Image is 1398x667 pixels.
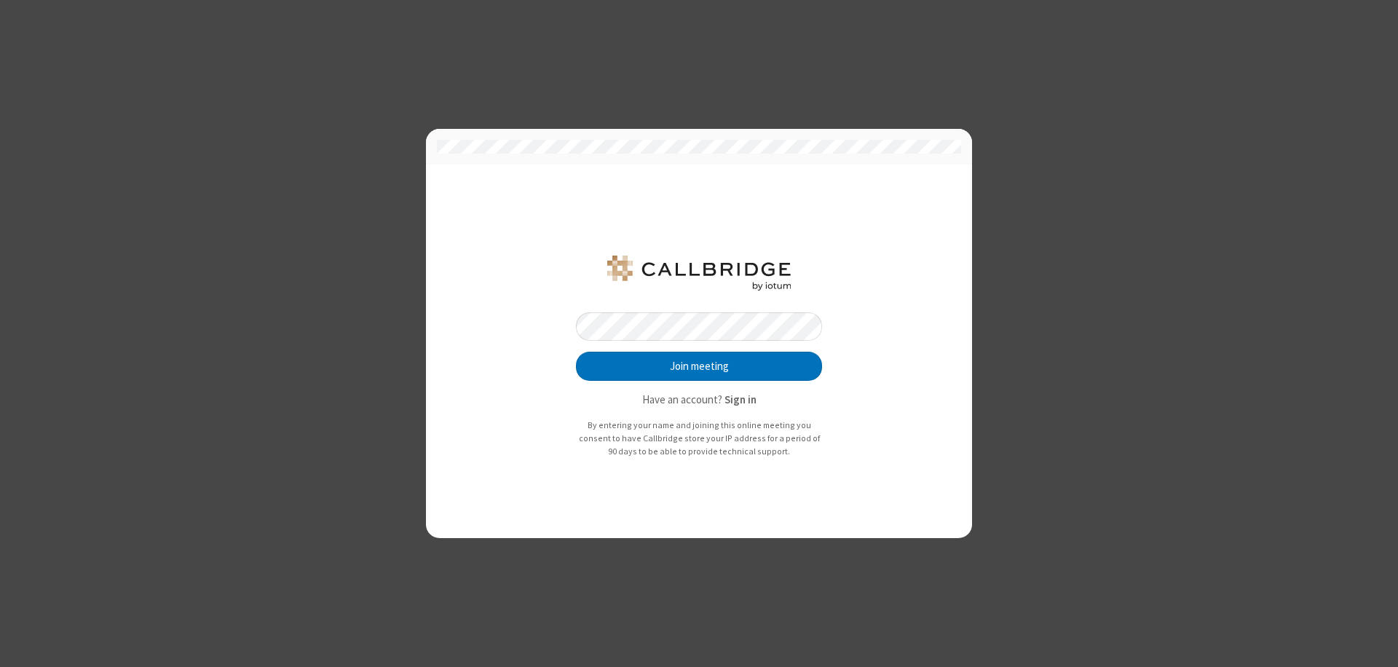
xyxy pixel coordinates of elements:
p: By entering your name and joining this online meeting you consent to have Callbridge store your I... [576,419,822,457]
p: Have an account? [576,392,822,409]
button: Sign in [724,392,757,409]
img: QA Selenium DO NOT DELETE OR CHANGE [604,256,794,291]
button: Join meeting [576,352,822,381]
strong: Sign in [724,392,757,406]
